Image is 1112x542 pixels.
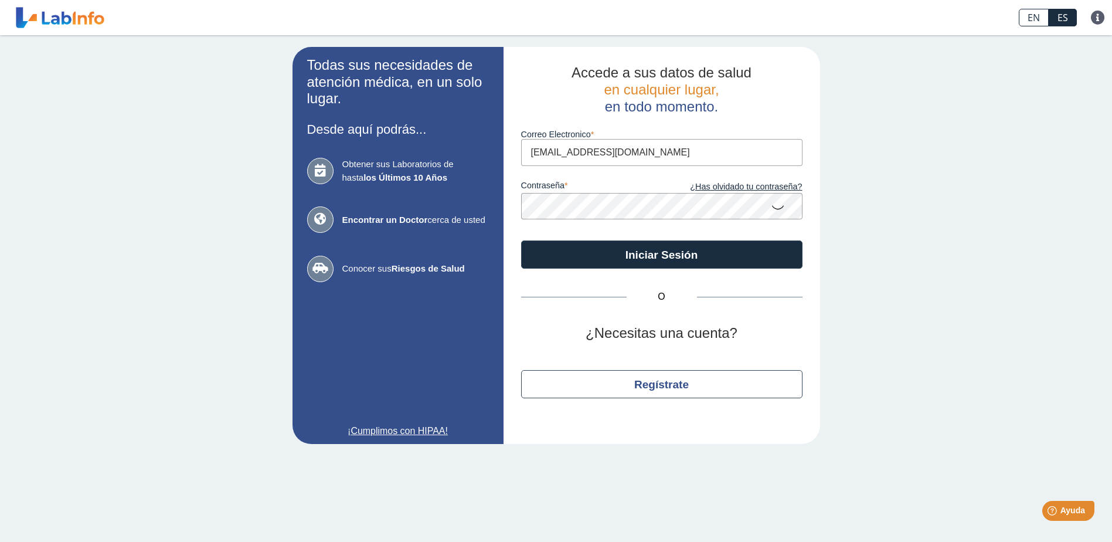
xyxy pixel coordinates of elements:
b: Riesgos de Salud [392,263,465,273]
label: Correo Electronico [521,130,802,139]
a: ¡Cumplimos con HIPAA! [307,424,489,438]
span: en todo momento. [605,99,718,114]
span: cerca de usted [342,214,489,227]
a: ¿Has olvidado tu contraseña? [662,181,802,194]
span: O [627,290,697,304]
span: Accede a sus datos de salud [572,65,751,80]
span: en cualquier lugar, [604,82,719,97]
span: Obtener sus Laboratorios de hasta [342,158,489,184]
h2: ¿Necesitas una cuenta? [521,325,802,342]
a: ES [1049,9,1077,26]
h3: Desde aquí podrás... [307,122,489,137]
h2: Todas sus necesidades de atención médica, en un solo lugar. [307,57,489,107]
button: Regístrate [521,370,802,398]
iframe: Help widget launcher [1008,496,1099,529]
a: EN [1019,9,1049,26]
button: Iniciar Sesión [521,240,802,269]
b: Encontrar un Doctor [342,215,428,225]
span: Conocer sus [342,262,489,276]
label: contraseña [521,181,662,194]
b: los Últimos 10 Años [363,172,447,182]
